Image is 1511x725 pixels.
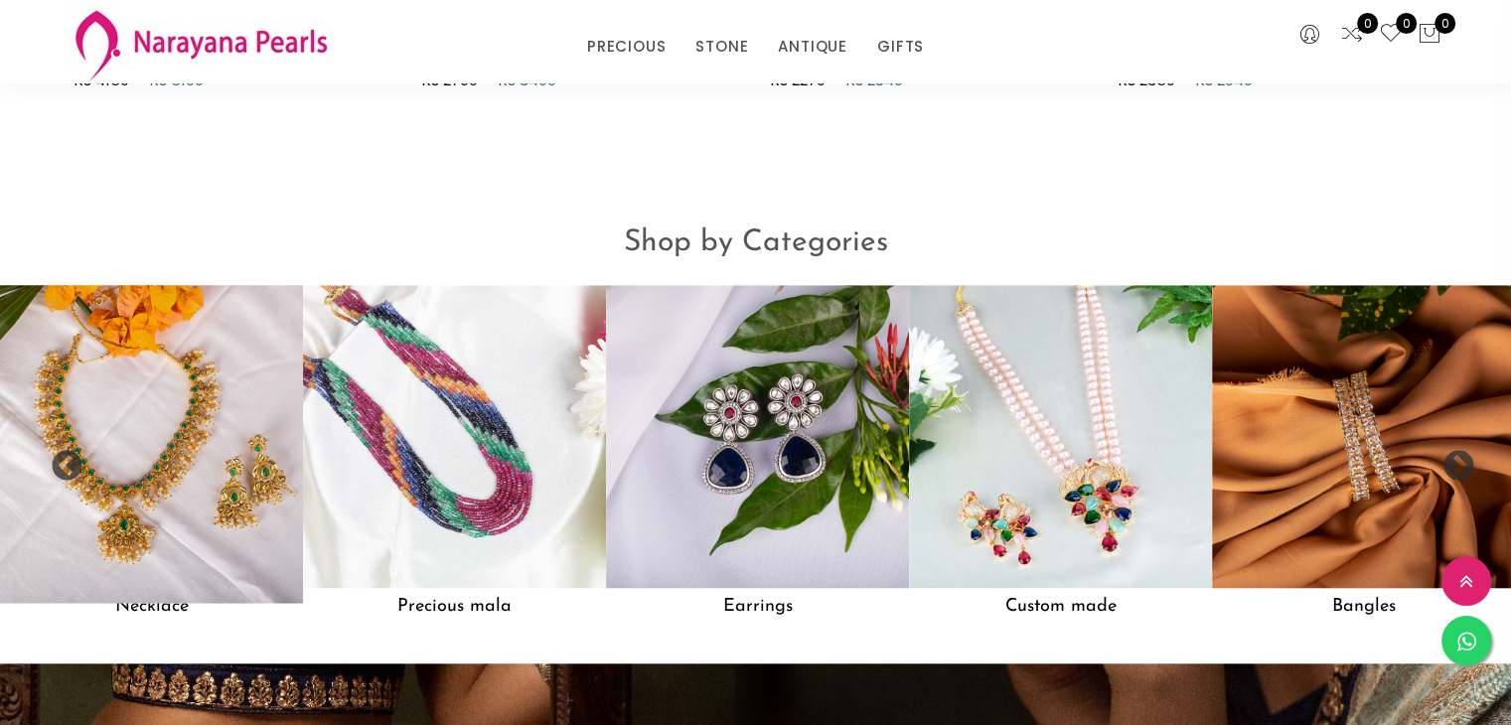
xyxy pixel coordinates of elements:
span: 0 [1357,13,1378,34]
button: Next [1441,450,1461,470]
h5: Precious mala [303,588,606,626]
a: GIFTS [877,32,924,62]
a: PRECIOUS [587,32,666,62]
span: 0 [1435,13,1455,34]
button: 0 [1418,22,1441,48]
img: Custom made [909,285,1212,588]
button: Previous [50,450,70,470]
span: 0 [1396,13,1417,34]
h5: Custom made [909,588,1212,626]
a: ANTIQUE [778,32,847,62]
img: Precious mala [303,285,606,588]
img: Earrings [606,285,909,588]
a: 0 [1340,22,1364,48]
h5: Earrings [606,588,909,626]
a: STONE [695,32,748,62]
a: 0 [1379,22,1403,48]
